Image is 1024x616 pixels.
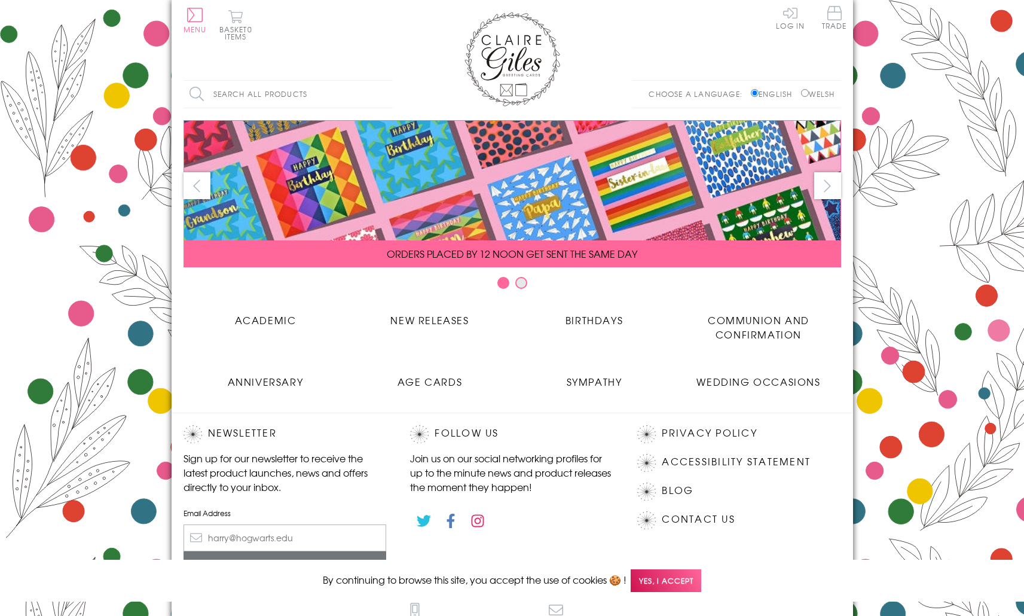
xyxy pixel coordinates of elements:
input: English [751,89,759,97]
span: Anniversary [228,374,304,389]
a: Communion and Confirmation [677,304,841,341]
label: Email Address [184,508,387,519]
input: Subscribe [184,551,387,578]
p: Choose a language: [649,89,748,99]
a: Age Cards [348,365,512,389]
span: Age Cards [398,374,462,389]
a: Sympathy [512,365,677,389]
p: Sign up for our newsletter to receive the latest product launches, news and offers directly to yo... [184,451,387,494]
input: harry@hogwarts.edu [184,524,387,551]
a: Contact Us [662,511,735,527]
button: prev [184,172,210,199]
p: Join us on our social networking profiles for up to the minute news and product releases the mome... [410,451,613,494]
button: Basket0 items [219,10,252,40]
label: Welsh [801,89,835,99]
input: Search all products [184,81,393,108]
h2: Newsletter [184,425,387,443]
img: Claire Giles Greetings Cards [464,12,560,106]
span: Birthdays [566,313,623,327]
span: Menu [184,24,207,35]
a: Birthdays [512,304,677,327]
div: Carousel Pagination [184,276,841,295]
span: Wedding Occasions [696,374,820,389]
button: next [814,172,841,199]
span: 0 items [225,24,252,42]
a: Privacy Policy [662,425,757,441]
span: Yes, I accept [631,569,701,593]
button: Carousel Page 2 [515,277,527,289]
label: English [751,89,798,99]
span: ORDERS PLACED BY 12 NOON GET SENT THE SAME DAY [387,246,637,261]
a: Accessibility Statement [662,454,811,470]
span: Academic [235,313,296,327]
a: Wedding Occasions [677,365,841,389]
input: Welsh [801,89,809,97]
input: Search [381,81,393,108]
button: Menu [184,8,207,33]
a: New Releases [348,304,512,327]
button: Carousel Page 1 (Current Slide) [497,277,509,289]
span: Communion and Confirmation [708,313,809,341]
a: Blog [662,483,693,499]
h2: Follow Us [410,425,613,443]
a: Academic [184,304,348,327]
span: Trade [822,6,847,29]
span: Sympathy [567,374,622,389]
a: Anniversary [184,365,348,389]
span: New Releases [390,313,469,327]
a: Log In [776,6,805,29]
a: Trade [822,6,847,32]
